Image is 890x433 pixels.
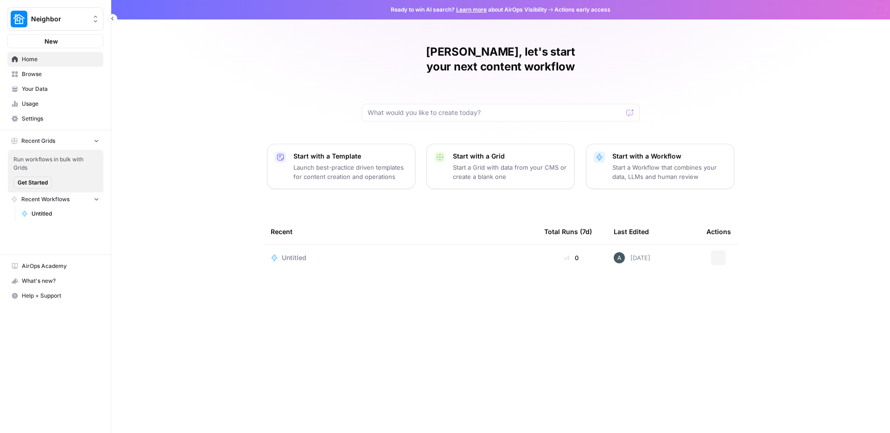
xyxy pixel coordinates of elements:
[614,219,649,244] div: Last Edited
[453,163,567,181] p: Start a Grid with data from your CMS or create a blank one
[22,262,99,270] span: AirOps Academy
[7,259,103,274] a: AirOps Academy
[293,163,407,181] p: Launch best-practice driven templates for content creation and operations
[13,177,52,189] button: Get Started
[8,274,103,288] div: What's new?
[612,163,726,181] p: Start a Workflow that combines your data, LLMs and human review
[456,6,487,13] a: Learn more
[7,192,103,206] button: Recent Workflows
[17,206,103,221] a: Untitled
[391,6,547,14] span: Ready to win AI search? about AirOps Visibility
[22,100,99,108] span: Usage
[7,67,103,82] a: Browse
[7,7,103,31] button: Workspace: Neighbor
[368,108,623,117] input: What would you like to create today?
[426,144,575,189] button: Start with a GridStart a Grid with data from your CMS or create a blank one
[22,55,99,64] span: Home
[586,144,734,189] button: Start with a WorkflowStart a Workflow that combines your data, LLMs and human review
[31,14,87,24] span: Neighbor
[11,11,27,27] img: Neighbor Logo
[267,144,415,189] button: Start with a TemplateLaunch best-practice driven templates for content creation and operations
[7,288,103,303] button: Help + Support
[544,253,599,262] div: 0
[7,134,103,148] button: Recent Grids
[18,178,48,187] span: Get Started
[293,152,407,161] p: Start with a Template
[44,37,58,46] span: New
[22,115,99,123] span: Settings
[7,52,103,67] a: Home
[554,6,610,14] span: Actions early access
[7,34,103,48] button: New
[614,252,650,263] div: [DATE]
[7,96,103,111] a: Usage
[544,219,592,244] div: Total Runs (7d)
[7,111,103,126] a: Settings
[271,219,529,244] div: Recent
[612,152,726,161] p: Start with a Workflow
[706,219,731,244] div: Actions
[7,82,103,96] a: Your Data
[614,252,625,263] img: 68eax6o9931tp367ot61l5pewa28
[22,85,99,93] span: Your Data
[13,155,98,172] span: Run workflows in bulk with Grids
[362,45,640,74] h1: [PERSON_NAME], let's start your next content workflow
[22,70,99,78] span: Browse
[21,195,70,204] span: Recent Workflows
[282,253,306,262] span: Untitled
[21,137,55,145] span: Recent Grids
[7,274,103,288] button: What's new?
[453,152,567,161] p: Start with a Grid
[32,210,99,218] span: Untitled
[22,292,99,300] span: Help + Support
[271,253,529,262] a: Untitled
